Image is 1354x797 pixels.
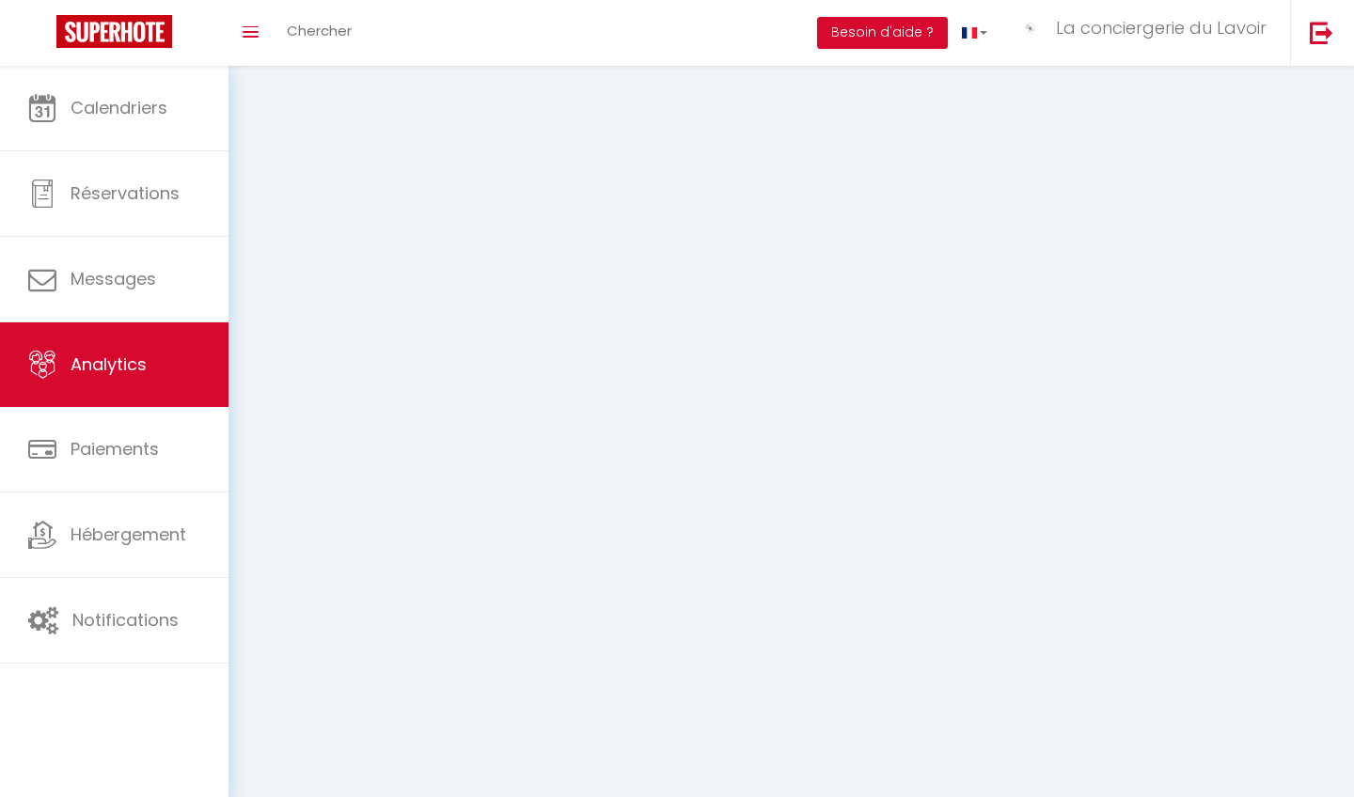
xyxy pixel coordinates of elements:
[71,96,167,119] span: Calendriers
[72,608,179,632] span: Notifications
[71,523,186,546] span: Hébergement
[56,15,172,48] img: Super Booking
[1015,21,1044,37] img: ...
[817,17,948,49] button: Besoin d'aide ?
[71,267,156,290] span: Messages
[287,21,352,40] span: Chercher
[71,437,159,461] span: Paiements
[71,352,147,376] span: Analytics
[71,181,180,205] span: Réservations
[1056,16,1267,39] span: La conciergerie du Lavoir
[1310,21,1333,44] img: logout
